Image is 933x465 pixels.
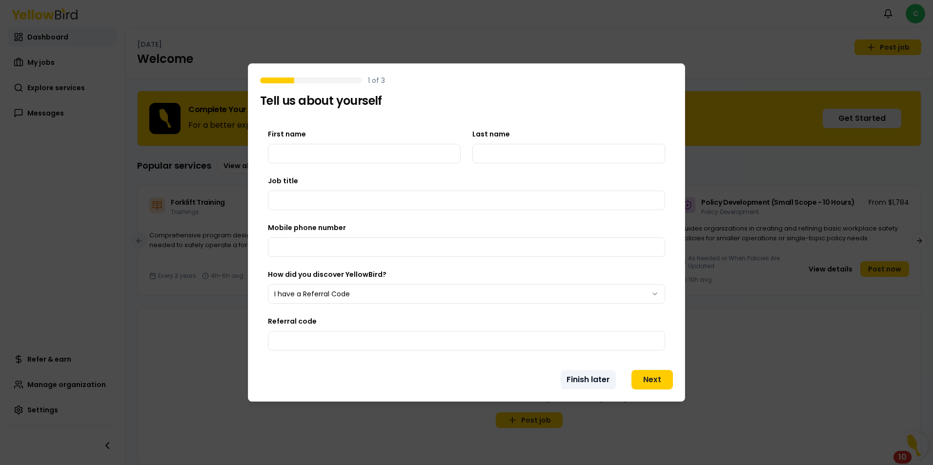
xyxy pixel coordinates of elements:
button: Finish later [561,370,616,389]
h2: Tell us about yourself [260,93,673,109]
label: Last name [472,129,510,139]
label: Job title [268,176,298,186]
button: Next [631,370,673,389]
label: Referral code [268,316,317,326]
label: Mobile phone number [268,223,346,232]
label: How did you discover YellowBird? [268,270,386,279]
label: First name [268,129,306,139]
p: 1 of 3 [368,76,385,85]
